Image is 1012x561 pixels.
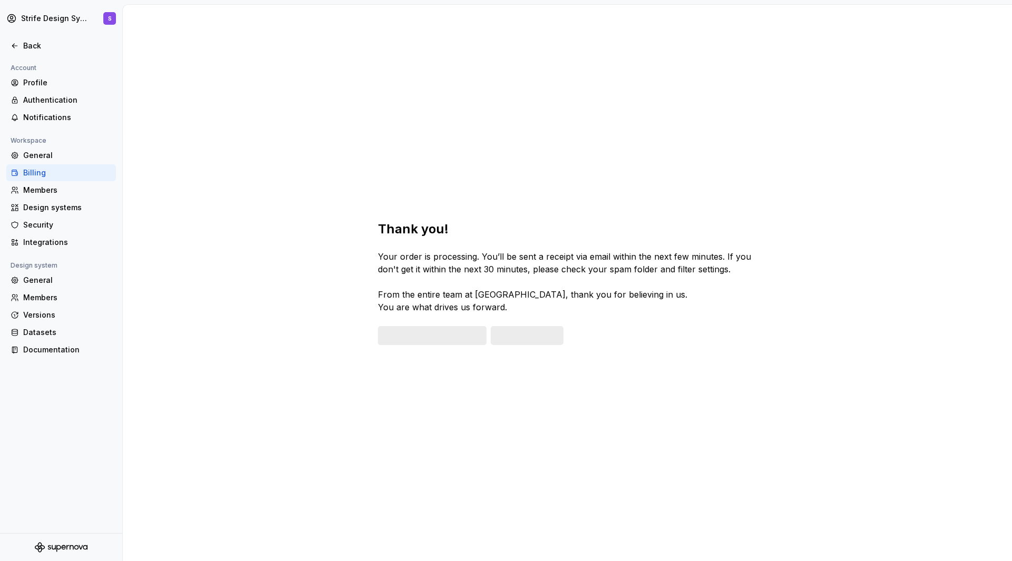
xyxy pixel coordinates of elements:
[6,62,41,74] div: Account
[6,109,116,126] a: Notifications
[35,542,87,553] svg: Supernova Logo
[23,168,112,178] div: Billing
[23,150,112,161] div: General
[23,95,112,105] div: Authentication
[6,164,116,181] a: Billing
[6,37,116,54] a: Back
[6,341,116,358] a: Documentation
[6,259,62,272] div: Design system
[23,345,112,355] div: Documentation
[6,216,116,233] a: Security
[6,92,116,109] a: Authentication
[23,77,112,88] div: Profile
[23,275,112,286] div: General
[378,250,757,313] p: Your order is processing. You’ll be sent a receipt via email within the next few minutes. If you ...
[23,202,112,213] div: Design systems
[378,221,449,238] h1: Thank you!
[108,14,112,23] div: S
[23,220,112,230] div: Security
[6,289,116,306] a: Members
[23,310,112,320] div: Versions
[23,327,112,338] div: Datasets
[6,234,116,251] a: Integrations
[6,199,116,216] a: Design systems
[21,13,89,24] div: Strife Design System
[2,7,120,30] button: Strife Design SystemS
[6,324,116,341] a: Datasets
[23,185,112,195] div: Members
[23,41,112,51] div: Back
[6,74,116,91] a: Profile
[6,307,116,323] a: Versions
[6,147,116,164] a: General
[6,182,116,199] a: Members
[23,237,112,248] div: Integrations
[6,134,51,147] div: Workspace
[23,292,112,303] div: Members
[6,272,116,289] a: General
[23,112,112,123] div: Notifications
